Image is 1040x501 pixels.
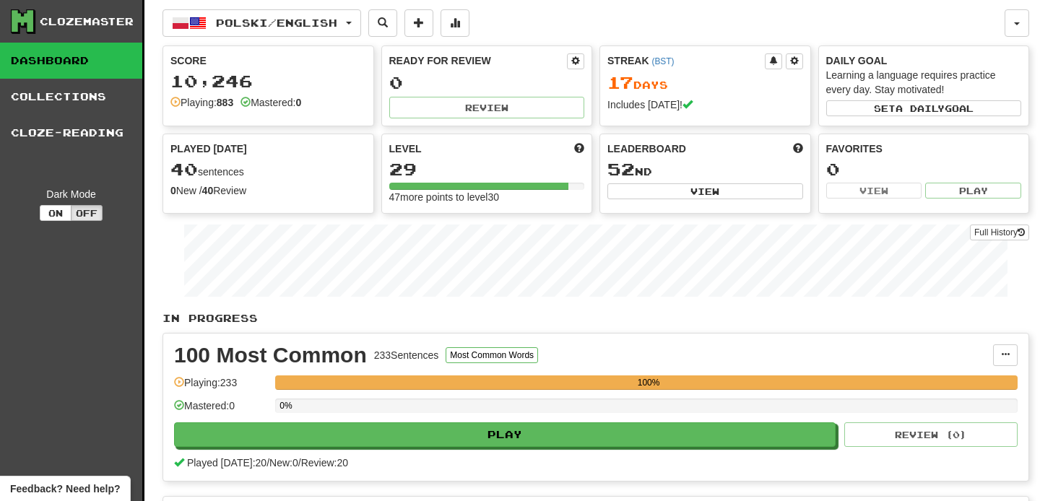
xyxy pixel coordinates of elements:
div: 47 more points to level 30 [389,190,585,204]
div: Mastered: 0 [174,398,268,422]
div: Clozemaster [40,14,134,29]
div: 10,246 [170,72,366,90]
a: (BST) [651,56,674,66]
div: Day s [607,74,803,92]
button: More stats [441,9,469,37]
button: Most Common Words [446,347,538,363]
span: 52 [607,159,635,179]
strong: 883 [217,97,233,108]
button: Off [71,205,103,221]
div: sentences [170,160,366,179]
strong: 0 [295,97,301,108]
div: 29 [389,160,585,178]
div: Includes [DATE]! [607,97,803,112]
span: / [298,457,301,469]
span: Score more points to level up [574,141,584,156]
div: Ready for Review [389,53,568,68]
div: nd [607,160,803,179]
span: 17 [607,72,633,92]
button: Add sentence to collection [404,9,433,37]
button: Play [174,422,836,447]
button: View [826,183,922,199]
div: Mastered: [240,95,301,110]
span: This week in points, UTC [793,141,803,156]
button: Polski/English [162,9,361,37]
div: 0 [389,74,585,92]
button: On [40,205,71,221]
button: Play [925,183,1021,199]
span: Played [DATE] [170,141,247,156]
div: Daily Goal [826,53,1022,68]
div: Playing: 233 [174,375,268,399]
span: Played [DATE]: 20 [187,457,266,469]
span: Leaderboard [607,141,686,156]
div: Score [170,53,366,68]
button: Review (0) [844,422,1018,447]
span: Review: 20 [301,457,348,469]
strong: 40 [202,185,214,196]
button: Search sentences [368,9,397,37]
div: 0 [826,160,1022,178]
div: New / Review [170,183,366,198]
div: 100 Most Common [174,344,367,366]
button: Review [389,97,585,118]
button: Seta dailygoal [826,100,1022,116]
div: 100% [279,375,1018,390]
span: New: 0 [269,457,298,469]
div: 233 Sentences [374,348,439,362]
div: Playing: [170,95,233,110]
div: Learning a language requires practice every day. Stay motivated! [826,68,1022,97]
div: Favorites [826,141,1022,156]
div: Streak [607,53,765,68]
span: / [266,457,269,469]
div: Dark Mode [11,187,131,201]
button: View [607,183,803,199]
span: Level [389,141,422,156]
span: Polski / English [216,17,337,29]
p: In Progress [162,311,1029,326]
a: Full History [970,225,1029,240]
span: Open feedback widget [10,482,120,496]
strong: 0 [170,185,176,196]
span: 40 [170,159,198,179]
span: a daily [896,103,945,113]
